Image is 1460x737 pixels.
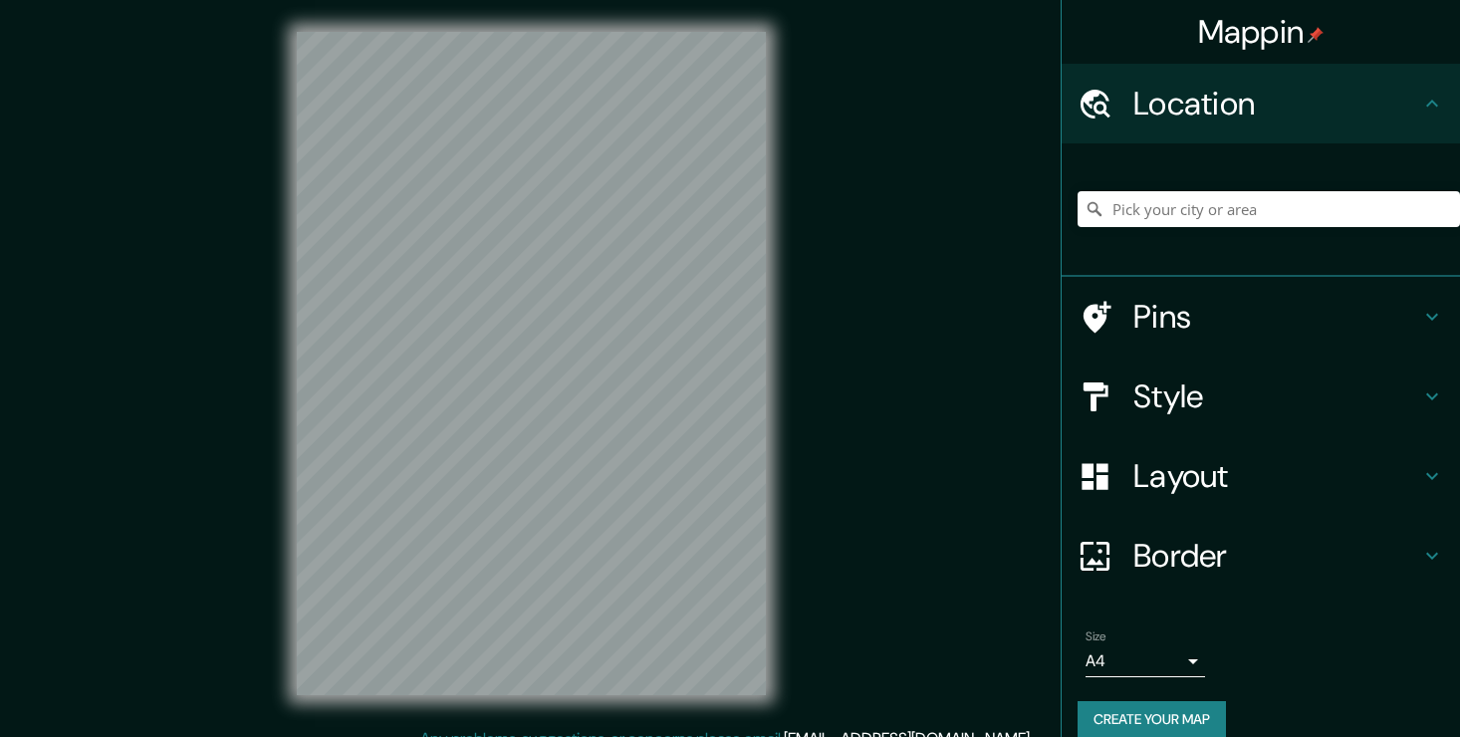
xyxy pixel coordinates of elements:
h4: Location [1133,84,1420,123]
img: pin-icon.png [1308,27,1324,43]
h4: Mappin [1198,12,1325,52]
h4: Style [1133,376,1420,416]
div: Layout [1062,436,1460,516]
label: Size [1086,628,1106,645]
input: Pick your city or area [1078,191,1460,227]
div: Style [1062,357,1460,436]
h4: Layout [1133,456,1420,496]
h4: Border [1133,536,1420,576]
canvas: Map [297,32,766,695]
div: Border [1062,516,1460,596]
div: A4 [1086,645,1205,677]
div: Location [1062,64,1460,143]
div: Pins [1062,277,1460,357]
h4: Pins [1133,297,1420,337]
